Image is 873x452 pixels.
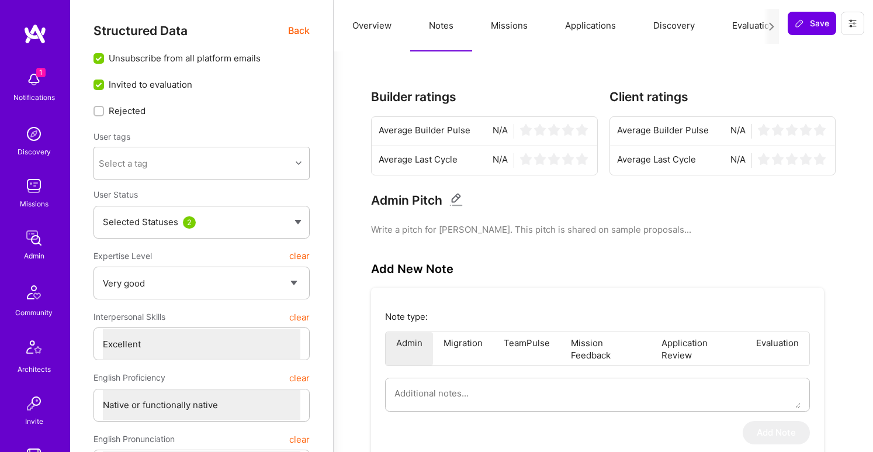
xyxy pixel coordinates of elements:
[289,367,310,388] button: clear
[520,124,532,136] img: star
[109,78,192,91] span: Invited to evaluation
[24,250,44,262] div: Admin
[746,332,809,365] li: Evaluation
[13,91,55,103] div: Notifications
[814,124,826,136] img: star
[385,310,810,323] p: Note type:
[814,153,826,165] img: star
[289,246,310,267] button: clear
[534,124,546,136] img: star
[371,193,442,208] h3: Admin Pitch
[520,153,532,165] img: star
[288,23,310,38] span: Back
[93,429,175,450] span: English Pronunciation
[22,226,46,250] img: admin teamwork
[386,332,433,365] li: Admin
[25,415,43,427] div: Invite
[560,332,651,365] li: Mission Feedback
[379,124,470,139] span: Average Builder Pulse
[109,52,261,64] span: Unsubscribe from all platform emails
[93,131,130,142] label: User tags
[534,153,546,165] img: star
[730,124,746,139] span: N/A
[371,262,453,276] h3: Add New Note
[562,153,574,165] img: star
[548,153,560,165] img: star
[23,23,47,44] img: logo
[800,153,812,165] img: star
[786,153,798,165] img: star
[609,89,836,104] h3: Client ratings
[371,223,836,236] pre: Write a pitch for [PERSON_NAME]. This pitch is shared on sample proposals...
[93,189,138,199] span: User Status
[18,146,51,158] div: Discovery
[20,335,48,363] img: Architects
[20,198,49,210] div: Missions
[22,68,46,91] img: bell
[93,306,165,327] span: Interpersonal Skills
[617,124,709,139] span: Average Builder Pulse
[576,124,588,136] img: star
[103,216,178,227] span: Selected Statuses
[93,23,188,38] span: Structured Data
[433,332,493,365] li: Migration
[772,153,784,165] img: star
[617,153,696,168] span: Average Last Cycle
[93,367,165,388] span: English Proficiency
[379,153,458,168] span: Average Last Cycle
[449,193,463,206] i: Edit
[493,332,560,365] li: TeamPulse
[18,363,51,375] div: Architects
[289,429,310,450] button: clear
[548,124,560,136] img: star
[562,124,574,136] img: star
[576,153,588,165] img: star
[22,174,46,198] img: teamwork
[36,68,46,77] span: 1
[786,124,798,136] img: star
[295,220,302,225] img: caret
[772,124,784,136] img: star
[109,105,145,117] span: Rejected
[183,216,196,229] div: 2
[22,122,46,146] img: discovery
[758,153,770,165] img: star
[795,18,829,29] span: Save
[20,278,48,306] img: Community
[99,157,147,170] div: Select a tag
[743,421,810,444] button: Add Note
[93,246,152,267] span: Expertise Level
[758,124,770,136] img: star
[788,12,836,35] button: Save
[289,306,310,327] button: clear
[371,89,598,104] h3: Builder ratings
[651,332,746,365] li: Application Review
[730,153,746,168] span: N/A
[493,153,508,168] span: N/A
[493,124,508,139] span: N/A
[767,22,776,31] i: icon Next
[22,392,46,415] img: Invite
[296,160,302,166] i: icon Chevron
[800,124,812,136] img: star
[15,306,53,319] div: Community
